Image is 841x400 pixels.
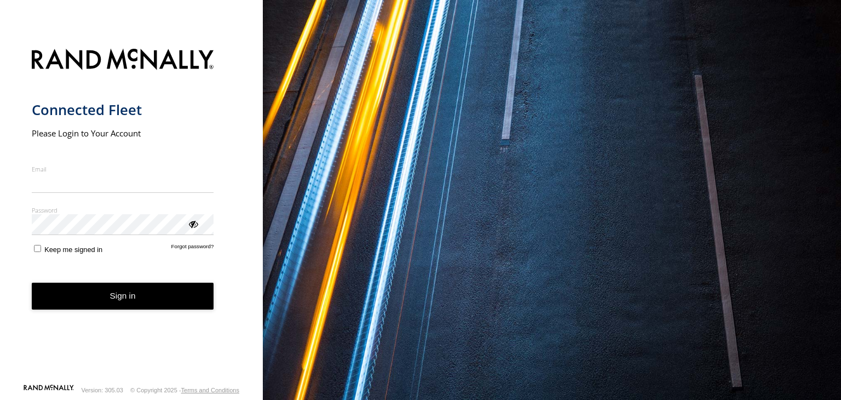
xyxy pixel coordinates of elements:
[32,42,232,384] form: main
[32,206,214,214] label: Password
[187,218,198,229] div: ViewPassword
[34,245,41,252] input: Keep me signed in
[32,101,214,119] h1: Connected Fleet
[130,387,239,393] div: © Copyright 2025 -
[181,387,239,393] a: Terms and Conditions
[171,243,214,254] a: Forgot password?
[82,387,123,393] div: Version: 305.03
[24,385,74,396] a: Visit our Website
[44,245,102,254] span: Keep me signed in
[32,47,214,75] img: Rand McNally
[32,283,214,310] button: Sign in
[32,165,214,173] label: Email
[32,128,214,139] h2: Please Login to Your Account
